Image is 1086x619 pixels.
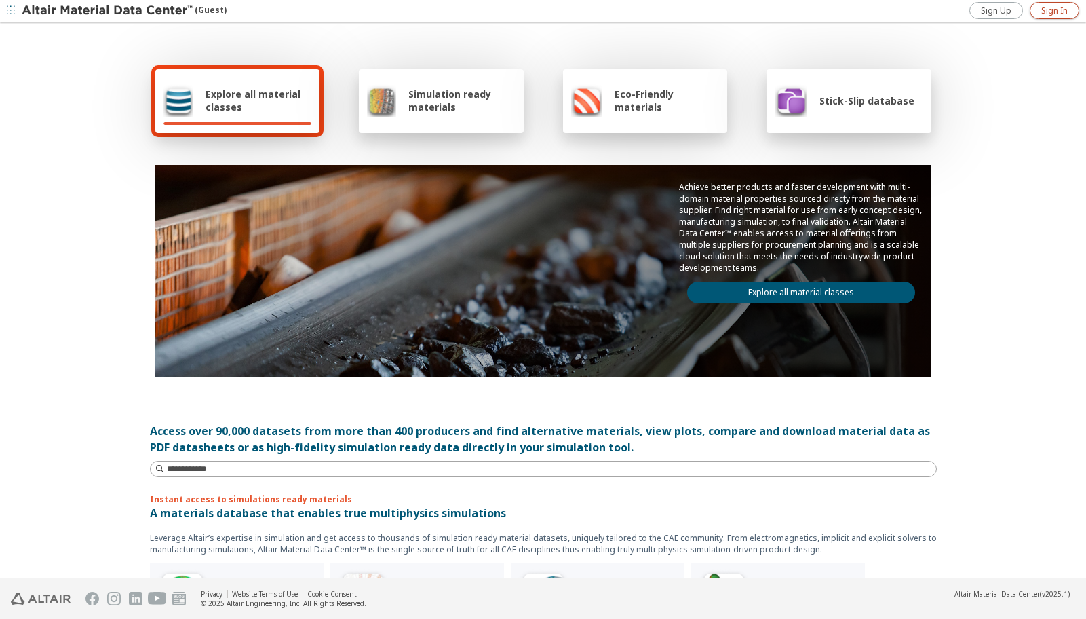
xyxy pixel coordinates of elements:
p: Instant access to simulations ready materials [150,493,937,505]
a: Cookie Consent [307,589,357,599]
div: (v2025.1) [954,589,1070,599]
img: Eco-Friendly materials [571,84,602,117]
a: Privacy [201,589,222,599]
span: Altair Material Data Center [954,589,1040,599]
span: Eco-Friendly materials [615,88,719,113]
p: Achieve better products and faster development with multi-domain material properties sourced dire... [679,181,923,274]
div: Access over 90,000 datasets from more than 400 producers and find alternative materials, view plo... [150,423,937,455]
img: Simulation ready materials [367,84,396,117]
div: © 2025 Altair Engineering, Inc. All Rights Reserved. [201,599,366,608]
img: Stick-Slip database [775,84,807,117]
a: Website Terms of Use [232,589,298,599]
a: Sign In [1030,2,1079,19]
p: Leverage Altair’s expertise in simulation and get access to thousands of simulation ready materia... [150,532,937,555]
div: (Guest) [22,4,227,18]
span: Sign Up [981,5,1011,16]
img: Explore all material classes [163,84,194,117]
span: Stick-Slip database [819,94,914,107]
p: A materials database that enables true multiphysics simulations [150,505,937,521]
span: Simulation ready materials [408,88,515,113]
a: Sign Up [969,2,1023,19]
img: Altair Material Data Center [22,4,195,18]
img: Altair Engineering [11,593,71,605]
span: Explore all material classes [206,88,311,113]
span: Sign In [1041,5,1068,16]
a: Explore all material classes [687,282,915,303]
